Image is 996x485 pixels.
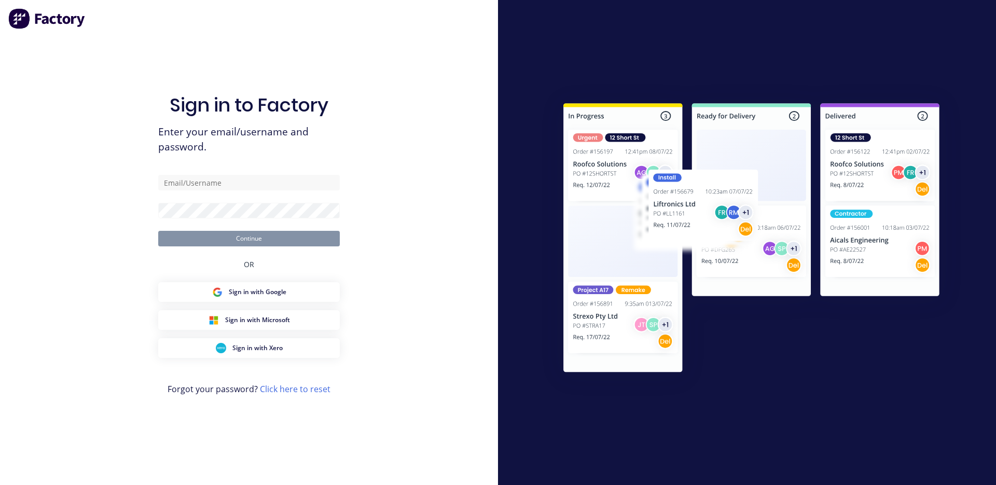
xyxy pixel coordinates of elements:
button: Continue [158,231,340,246]
span: Enter your email/username and password. [158,124,340,155]
button: Google Sign inSign in with Google [158,282,340,302]
input: Email/Username [158,175,340,190]
img: Factory [8,8,86,29]
div: OR [244,246,254,282]
span: Sign in with Google [229,287,286,297]
img: Xero Sign in [216,343,226,353]
img: Google Sign in [212,287,223,297]
button: Xero Sign inSign in with Xero [158,338,340,358]
span: Sign in with Xero [232,343,283,353]
h1: Sign in to Factory [170,94,328,116]
button: Microsoft Sign inSign in with Microsoft [158,310,340,330]
img: Microsoft Sign in [209,315,219,325]
span: Forgot your password? [168,383,330,395]
img: Sign in [541,82,962,397]
a: Click here to reset [260,383,330,395]
span: Sign in with Microsoft [225,315,290,325]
